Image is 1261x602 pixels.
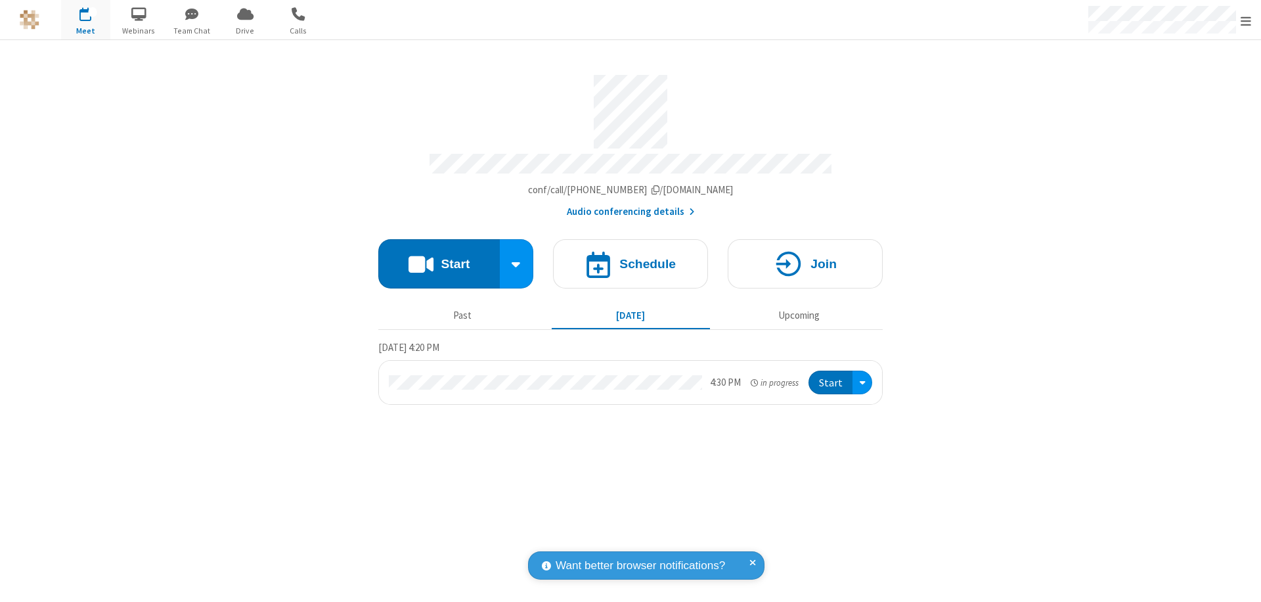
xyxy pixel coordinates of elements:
[500,239,534,289] div: Start conference options
[552,303,710,328] button: [DATE]
[1228,568,1251,593] iframe: Chat
[441,258,470,270] h4: Start
[567,204,695,220] button: Audio conferencing details
[89,7,97,17] div: 1
[61,25,110,37] span: Meet
[167,25,217,37] span: Team Chat
[728,239,883,289] button: Join
[808,371,852,395] button: Start
[619,258,676,270] h4: Schedule
[528,183,734,196] span: Copy my meeting room link
[378,65,883,220] section: Account details
[553,239,708,289] button: Schedule
[528,183,734,198] button: Copy my meeting room linkCopy my meeting room link
[378,341,439,354] span: [DATE] 4:20 PM
[720,303,878,328] button: Upcoming
[378,340,883,405] section: Today's Meetings
[20,10,39,30] img: QA Selenium DO NOT DELETE OR CHANGE
[221,25,270,37] span: Drive
[384,303,542,328] button: Past
[274,25,323,37] span: Calls
[751,377,799,389] em: in progress
[852,371,872,395] div: Open menu
[810,258,837,270] h4: Join
[556,557,725,574] span: Want better browser notifications?
[378,239,500,289] button: Start
[114,25,164,37] span: Webinars
[710,375,741,390] div: 4:30 PM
